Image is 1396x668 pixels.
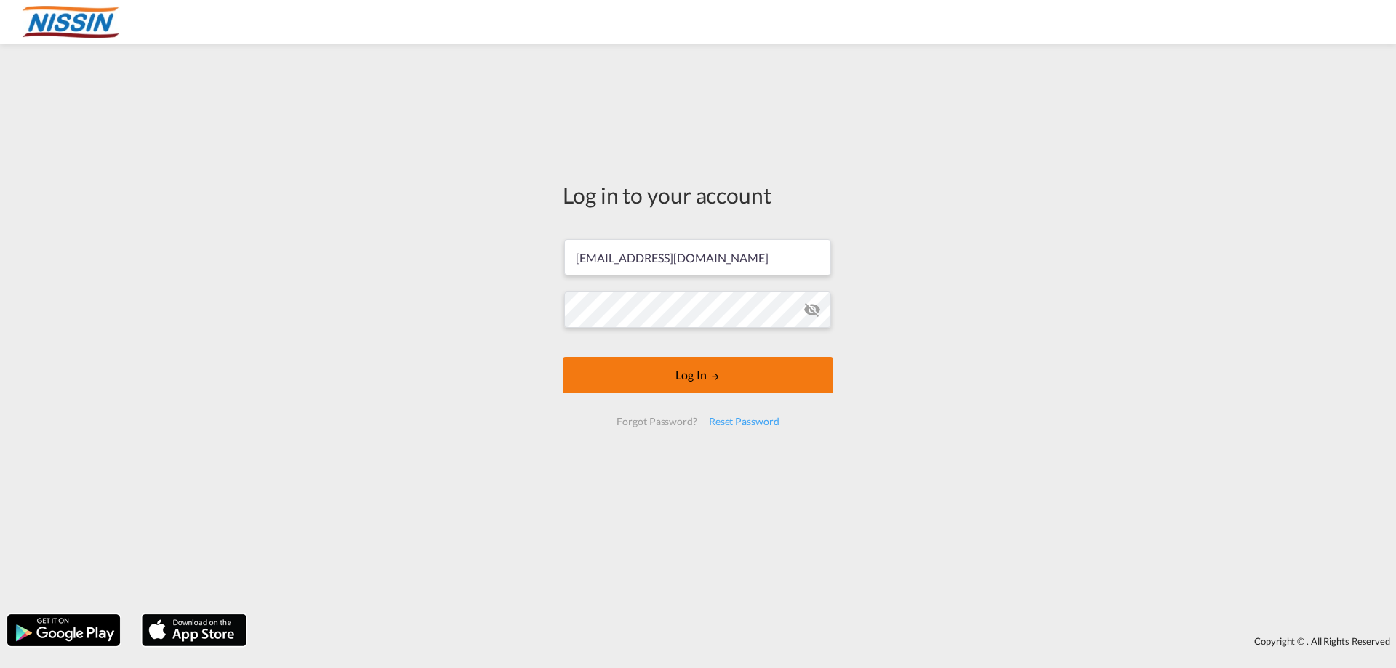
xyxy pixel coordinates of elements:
button: LOGIN [563,357,833,393]
img: 485da9108dca11f0a63a77e390b9b49c.jpg [22,6,120,39]
div: Reset Password [703,409,785,435]
div: Log in to your account [563,180,833,210]
md-icon: icon-eye-off [803,301,821,318]
img: apple.png [140,613,248,648]
div: Forgot Password? [611,409,702,435]
div: Copyright © . All Rights Reserved [254,629,1396,653]
img: google.png [6,613,121,648]
input: Enter email/phone number [564,239,831,275]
